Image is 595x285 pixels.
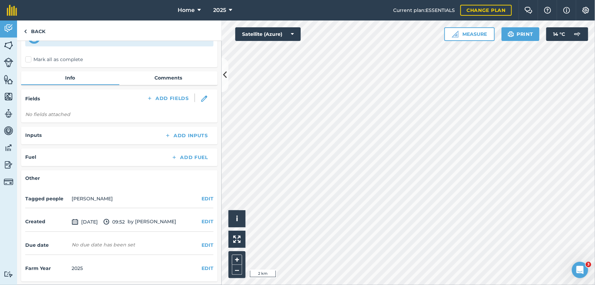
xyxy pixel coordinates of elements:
img: svg+xml;base64,PHN2ZyB4bWxucz0iaHR0cDovL3d3dy53My5vcmcvMjAwMC9zdmciIHdpZHRoPSIxOSIgaGVpZ2h0PSIyNC... [508,30,514,38]
span: [DATE] [72,218,98,226]
img: svg+xml;base64,PD94bWwgdmVyc2lvbj0iMS4wIiBlbmNvZGluZz0idXRmLTgiPz4KPCEtLSBHZW5lcmF0b3I6IEFkb2JlIE... [103,218,109,226]
img: Two speech bubbles overlapping with the left bubble in the forefront [524,7,533,14]
img: svg+xml;base64,PD94bWwgdmVyc2lvbj0iMS4wIiBlbmNvZGluZz0idXRmLTgiPz4KPCEtLSBHZW5lcmF0b3I6IEFkb2JlIE... [4,271,13,277]
img: A cog icon [582,7,590,14]
img: svg+xml;base64,PHN2ZyB4bWxucz0iaHR0cDovL3d3dy53My5vcmcvMjAwMC9zdmciIHdpZHRoPSI1NiIgaGVpZ2h0PSI2MC... [4,91,13,102]
h4: Other [25,174,213,182]
div: by [PERSON_NAME] [25,212,213,232]
img: svg+xml;base64,PHN2ZyB3aWR0aD0iMTgiIGhlaWdodD0iMTgiIHZpZXdCb3g9IjAgMCAxOCAxOCIgZmlsbD0ibm9uZSIgeG... [201,96,207,102]
button: Add Fields [141,94,194,103]
button: + [232,255,242,265]
em: No fields attached [25,111,70,117]
button: EDIT [202,195,213,202]
h4: Farm Year [25,265,69,272]
button: Measure [444,27,495,41]
a: Info [21,71,119,84]
img: svg+xml;base64,PD94bWwgdmVyc2lvbj0iMS4wIiBlbmNvZGluZz0idXRmLTgiPz4KPCEtLSBHZW5lcmF0b3I6IEFkb2JlIE... [4,177,13,187]
img: svg+xml;base64,PHN2ZyB4bWxucz0iaHR0cDovL3d3dy53My5vcmcvMjAwMC9zdmciIHdpZHRoPSI1NiIgaGVpZ2h0PSI2MC... [4,40,13,51]
button: i [228,210,246,227]
button: Add Inputs [159,131,213,140]
img: svg+xml;base64,PD94bWwgdmVyc2lvbj0iMS4wIiBlbmNvZGluZz0idXRmLTgiPz4KPCEtLSBHZW5lcmF0b3I6IEFkb2JlIE... [4,160,13,170]
span: 09:52 [103,218,125,226]
button: EDIT [202,218,213,225]
h4: Due date [25,241,69,249]
iframe: Intercom live chat [572,262,588,278]
img: svg+xml;base64,PHN2ZyB4bWxucz0iaHR0cDovL3d3dy53My5vcmcvMjAwMC9zdmciIHdpZHRoPSI1NiIgaGVpZ2h0PSI2MC... [4,74,13,85]
img: svg+xml;base64,PD94bWwgdmVyc2lvbj0iMS4wIiBlbmNvZGluZz0idXRmLTgiPz4KPCEtLSBHZW5lcmF0b3I6IEFkb2JlIE... [570,27,584,41]
button: EDIT [202,241,213,249]
button: EDIT [202,265,213,272]
label: Mark all as complete [25,56,83,63]
span: 3 [586,262,591,267]
div: No due date has been set [72,241,135,248]
h4: Created [25,218,69,225]
button: Print [502,27,540,41]
img: svg+xml;base64,PD94bWwgdmVyc2lvbj0iMS4wIiBlbmNvZGluZz0idXRmLTgiPz4KPCEtLSBHZW5lcmF0b3I6IEFkb2JlIE... [4,109,13,119]
button: Add Fuel [166,153,213,162]
img: svg+xml;base64,PD94bWwgdmVyc2lvbj0iMS4wIiBlbmNvZGluZz0idXRmLTgiPz4KPCEtLSBHZW5lcmF0b3I6IEFkb2JlIE... [4,126,13,136]
li: [PERSON_NAME] [72,195,113,202]
img: A question mark icon [544,7,552,14]
h4: Fields [25,95,40,102]
img: Ruler icon [452,31,459,38]
img: svg+xml;base64,PD94bWwgdmVyc2lvbj0iMS4wIiBlbmNvZGluZz0idXRmLTgiPz4KPCEtLSBHZW5lcmF0b3I6IEFkb2JlIE... [4,23,13,33]
button: 14 °C [546,27,588,41]
div: 2025 [72,265,83,272]
img: svg+xml;base64,PHN2ZyB4bWxucz0iaHR0cDovL3d3dy53My5vcmcvMjAwMC9zdmciIHdpZHRoPSI5IiBoZWlnaHQ9IjI0Ii... [24,27,27,35]
img: svg+xml;base64,PD94bWwgdmVyc2lvbj0iMS4wIiBlbmNvZGluZz0idXRmLTgiPz4KPCEtLSBHZW5lcmF0b3I6IEFkb2JlIE... [4,143,13,153]
span: 14 ° C [553,27,565,41]
span: 2025 [213,6,226,14]
h4: Inputs [25,131,42,139]
a: Comments [119,71,218,84]
img: Four arrows, one pointing top left, one top right, one bottom right and the last bottom left [233,236,241,243]
span: i [236,214,238,223]
a: Change plan [460,5,512,16]
h4: Tagged people [25,195,69,202]
img: svg+xml;base64,PD94bWwgdmVyc2lvbj0iMS4wIiBlbmNvZGluZz0idXRmLTgiPz4KPCEtLSBHZW5lcmF0b3I6IEFkb2JlIE... [72,218,78,226]
img: svg+xml;base64,PD94bWwgdmVyc2lvbj0iMS4wIiBlbmNvZGluZz0idXRmLTgiPz4KPCEtLSBHZW5lcmF0b3I6IEFkb2JlIE... [4,58,13,67]
h4: Fuel [25,153,36,161]
button: Satellite (Azure) [235,27,301,41]
img: svg+xml;base64,PHN2ZyB4bWxucz0iaHR0cDovL3d3dy53My5vcmcvMjAwMC9zdmciIHdpZHRoPSIxNyIgaGVpZ2h0PSIxNy... [563,6,570,14]
a: Back [17,20,52,41]
span: Home [178,6,195,14]
button: – [232,265,242,275]
img: fieldmargin Logo [7,5,17,16]
span: Current plan : ESSENTIALS [393,6,455,14]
